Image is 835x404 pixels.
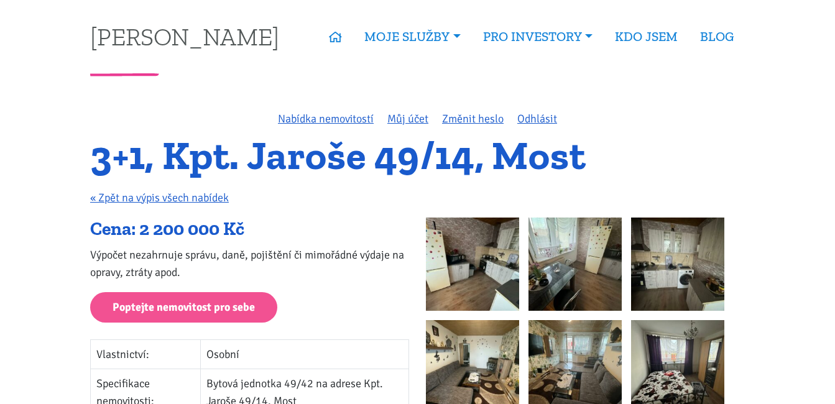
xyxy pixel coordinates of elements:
[278,112,374,126] a: Nabídka nemovitostí
[442,112,504,126] a: Změnit heslo
[353,22,471,51] a: MOJE SLUŽBY
[91,339,201,369] td: Vlastnictví:
[200,339,408,369] td: Osobní
[90,139,745,173] h1: 3+1, Kpt. Jaroše 49/14, Most
[90,246,409,281] p: Výpočet nezahrnuje správu, daně, pojištění či mimořádné výdaje na opravy, ztráty apod.
[472,22,604,51] a: PRO INVESTORY
[689,22,745,51] a: BLOG
[90,218,409,241] div: Cena: 2 200 000 Kč
[517,112,557,126] a: Odhlásit
[90,292,277,323] a: Poptejte nemovitost pro sebe
[90,191,229,204] a: « Zpět na výpis všech nabídek
[604,22,689,51] a: KDO JSEM
[90,24,279,48] a: [PERSON_NAME]
[387,112,428,126] a: Můj účet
